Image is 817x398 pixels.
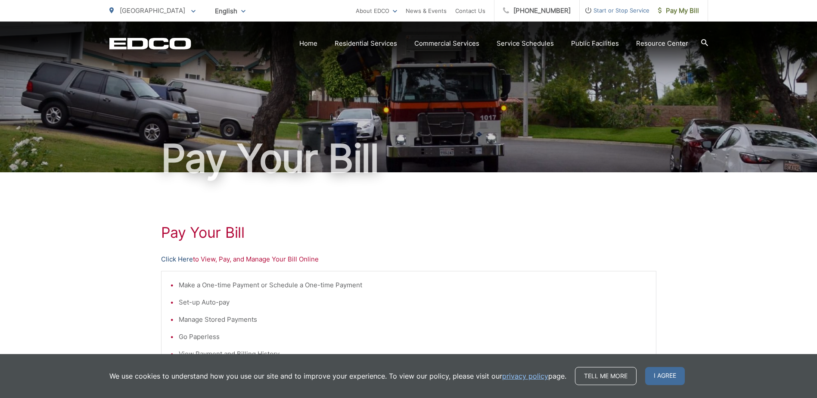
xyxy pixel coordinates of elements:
[575,367,637,385] a: Tell me more
[120,6,185,15] span: [GEOGRAPHIC_DATA]
[161,254,193,264] a: Click Here
[109,37,191,50] a: EDCD logo. Return to the homepage.
[571,38,619,49] a: Public Facilities
[414,38,479,49] a: Commercial Services
[502,371,548,381] a: privacy policy
[161,224,656,241] h1: Pay Your Bill
[161,254,656,264] p: to View, Pay, and Manage Your Bill Online
[179,280,647,290] li: Make a One-time Payment or Schedule a One-time Payment
[455,6,485,16] a: Contact Us
[335,38,397,49] a: Residential Services
[299,38,317,49] a: Home
[497,38,554,49] a: Service Schedules
[179,297,647,308] li: Set-up Auto-pay
[658,6,699,16] span: Pay My Bill
[636,38,688,49] a: Resource Center
[109,371,566,381] p: We use cookies to understand how you use our site and to improve your experience. To view our pol...
[356,6,397,16] a: About EDCO
[179,349,647,359] li: View Payment and Billing History
[208,3,252,19] span: English
[179,314,647,325] li: Manage Stored Payments
[406,6,447,16] a: News & Events
[645,367,685,385] span: I agree
[109,137,708,180] h1: Pay Your Bill
[179,332,647,342] li: Go Paperless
